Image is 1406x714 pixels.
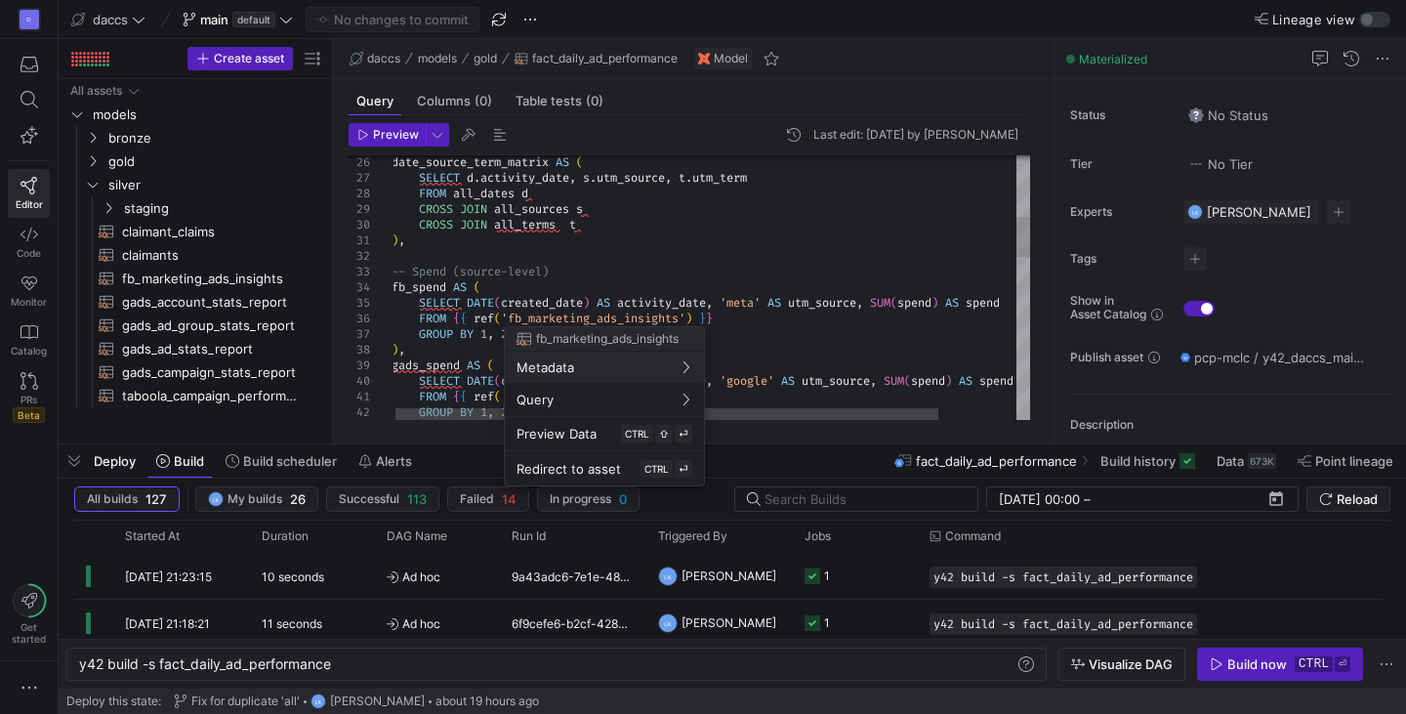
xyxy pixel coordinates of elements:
[679,428,688,440] span: ⏎
[625,428,649,440] span: CTRL
[517,426,597,441] span: Preview Data
[644,463,669,475] span: CTRL
[536,332,679,346] span: fb_marketing_ads_insights
[517,392,554,407] span: Query
[517,359,574,375] span: Metadata
[517,461,621,477] span: Redirect to asset
[679,463,688,475] span: ⏎
[659,428,669,440] span: ⇧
